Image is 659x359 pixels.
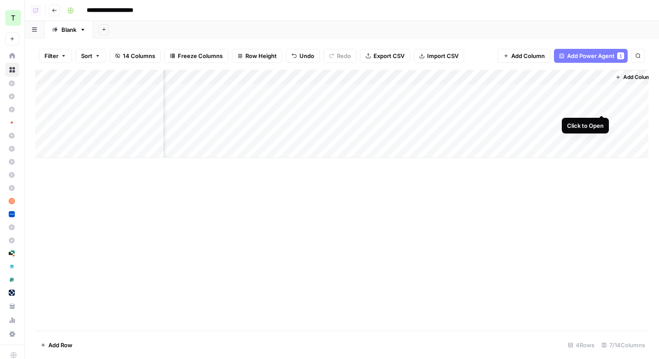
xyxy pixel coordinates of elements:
span: Import CSV [427,51,459,60]
button: Sort [75,49,106,63]
img: su6rzb6ooxtlguexw0i7h3ek2qys [9,250,15,256]
button: Export CSV [360,49,410,63]
div: Click to Open [567,121,604,130]
button: Freeze Columns [164,49,228,63]
span: Freeze Columns [178,51,223,60]
a: Settings [5,327,19,341]
span: Add Row [48,341,72,349]
span: Add Column [511,51,545,60]
a: Your Data [5,299,19,313]
span: Row Height [245,51,277,60]
img: 1rmbdh83liigswmnvqyaq31zy2bw [9,211,15,217]
div: Blank [61,25,76,34]
span: Add Column [623,73,654,81]
img: e96rwc90nz550hm4zzehfpz0of55 [9,198,15,204]
button: Filter [39,49,72,63]
span: 14 Columns [123,51,155,60]
a: Browse [5,63,19,77]
a: Usage [5,313,19,327]
button: Undo [286,49,320,63]
span: 1 [619,52,622,59]
span: Export CSV [374,51,404,60]
button: Add Row [35,338,78,352]
div: 4 Rows [564,338,598,352]
button: Redo [323,49,357,63]
span: Sort [81,51,92,60]
span: Undo [299,51,314,60]
img: 6qj8gtflwv87ps1ofr2h870h2smq [9,277,15,283]
button: Add Power Agent1 [554,49,628,63]
button: Import CSV [414,49,464,63]
img: 21cqirn3y8po2glfqu04segrt9y0 [9,263,15,270]
a: Blank [44,21,93,38]
span: Filter [44,51,58,60]
button: Add Column [612,72,657,83]
div: 1 [617,52,624,59]
span: Add Power Agent [567,51,615,60]
button: Add Column [498,49,550,63]
a: Home [5,49,19,63]
img: 8r7vcgjp7k596450bh7nfz5jb48j [9,290,15,296]
span: T [11,13,15,23]
img: jg2db1r2bojt4rpadgkfzs6jzbyg [9,120,15,126]
span: Redo [337,51,351,60]
button: 14 Columns [109,49,161,63]
button: Workspace: Travis Demo [5,7,19,29]
button: Row Height [232,49,282,63]
div: 7/14 Columns [598,338,649,352]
